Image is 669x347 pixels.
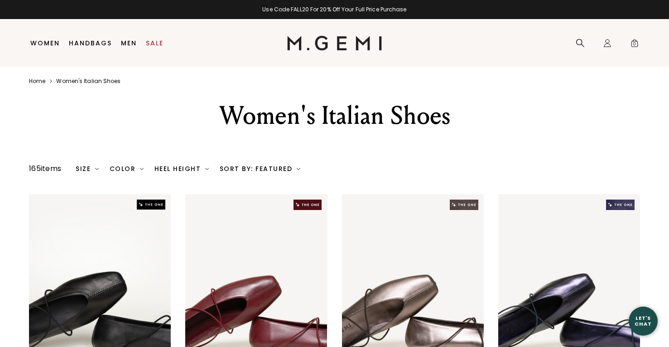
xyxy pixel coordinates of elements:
img: chevron-down.svg [95,167,99,171]
a: Handbags [69,39,112,47]
div: Sort By: Featured [220,165,300,172]
a: Home [29,78,45,85]
img: chevron-down.svg [140,167,144,171]
img: M.Gemi [287,36,382,50]
img: chevron-down.svg [297,167,300,171]
div: 165 items [29,163,61,174]
a: Sale [146,39,164,47]
a: Women's italian shoes [56,78,120,85]
img: The One tag [137,200,165,210]
img: chevron-down.svg [205,167,209,171]
a: Men [121,39,137,47]
div: Size [76,165,99,172]
a: Women [30,39,60,47]
span: 0 [630,40,639,49]
div: Let's Chat [629,315,658,327]
div: Women's Italian Shoes [178,99,492,132]
div: Heel Height [154,165,209,172]
div: Color [110,165,144,172]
